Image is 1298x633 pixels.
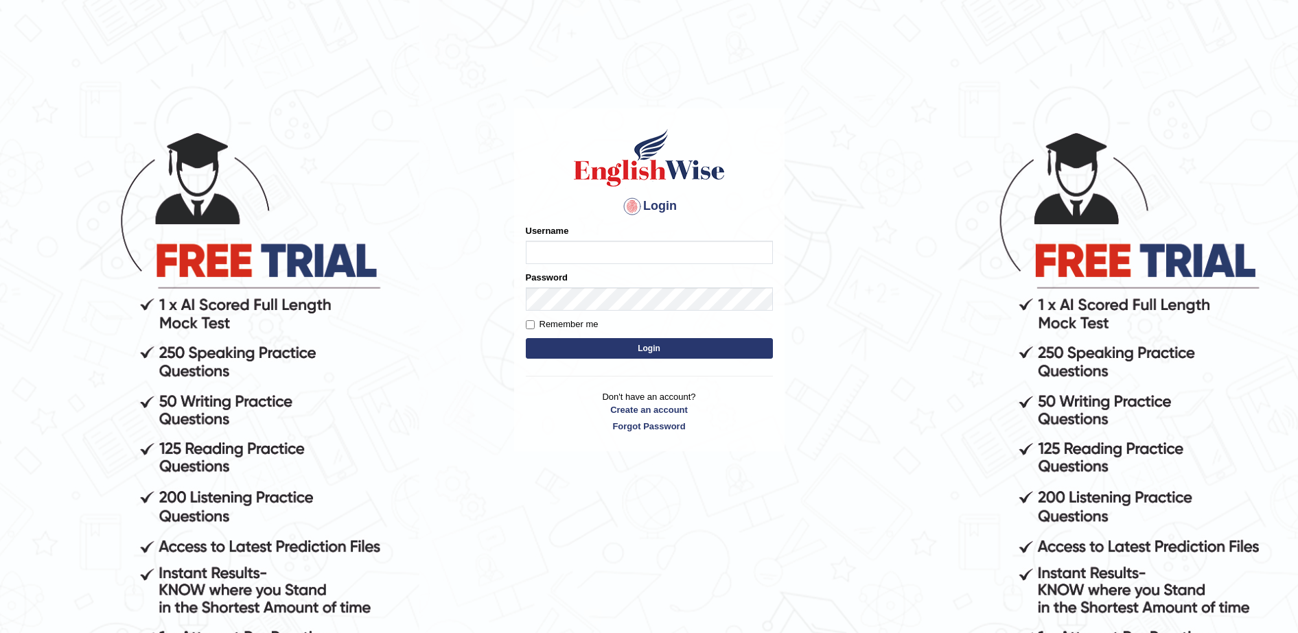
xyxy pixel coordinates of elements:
h4: Login [526,195,773,217]
button: Login [526,338,773,359]
img: Logo of English Wise sign in for intelligent practice with AI [571,127,728,189]
p: Don't have an account? [526,390,773,433]
input: Remember me [526,320,535,329]
a: Create an account [526,403,773,416]
label: Password [526,271,568,284]
a: Forgot Password [526,420,773,433]
label: Remember me [526,318,599,331]
label: Username [526,224,569,237]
